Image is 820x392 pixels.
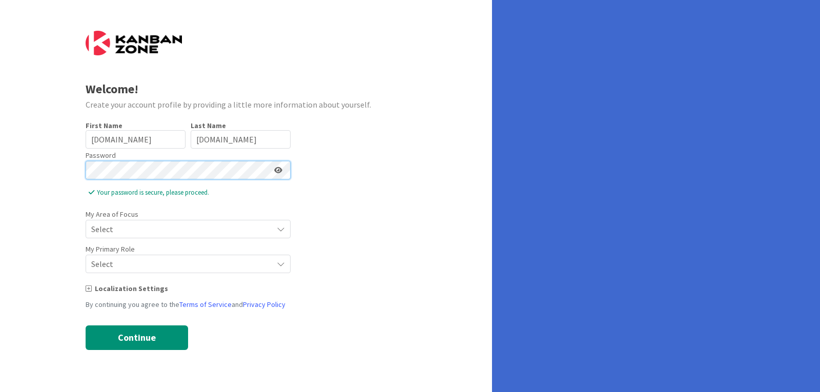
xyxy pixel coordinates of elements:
button: Continue [86,325,188,350]
label: Last Name [191,121,226,130]
label: Password [86,150,116,161]
a: Privacy Policy [243,300,285,309]
span: Your password is secure, please proceed. [89,188,291,198]
div: Welcome! [86,80,407,98]
div: By continuing you agree to the and [86,299,407,310]
span: Select [91,222,268,236]
label: First Name [86,121,122,130]
div: Create your account profile by providing a little more information about yourself. [86,98,407,111]
a: Terms of Service [179,300,232,309]
div: Localization Settings [86,283,407,294]
img: Kanban Zone [86,31,182,55]
label: My Primary Role [86,244,135,255]
label: My Area of Focus [86,209,138,220]
span: Select [91,257,268,271]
